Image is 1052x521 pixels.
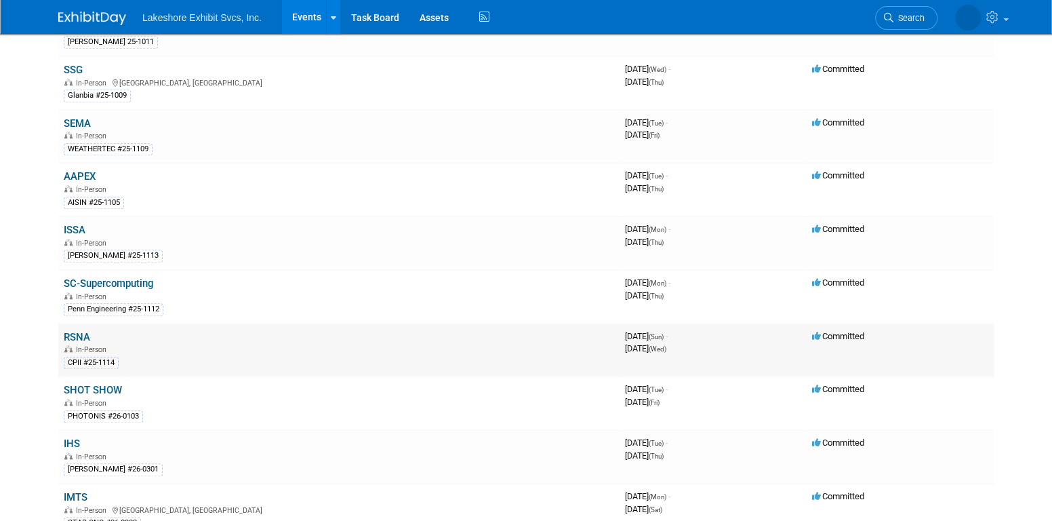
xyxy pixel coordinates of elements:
div: [PERSON_NAME] #25-1113 [64,250,163,262]
span: - [668,491,670,501]
span: Committed [812,438,864,448]
span: (Thu) [649,239,664,246]
span: Committed [812,117,864,128]
a: RSNA [64,331,90,343]
span: (Mon) [649,493,666,501]
img: ExhibitDay [58,12,126,25]
img: In-Person Event [64,506,73,513]
span: - [666,170,668,180]
span: [DATE] [625,343,666,353]
span: - [666,438,668,448]
span: (Thu) [649,185,664,193]
span: (Mon) [649,226,666,233]
span: - [668,224,670,234]
div: [PERSON_NAME] #26-0301 [64,463,163,476]
a: IHS [64,438,80,450]
span: (Thu) [649,452,664,460]
a: Search [875,6,937,30]
span: [DATE] [625,384,668,394]
span: Committed [812,277,864,288]
span: [DATE] [625,491,670,501]
a: AAPEX [64,170,96,182]
span: (Thu) [649,79,664,86]
span: [DATE] [625,77,664,87]
span: [DATE] [625,277,670,288]
img: MICHELLE MOYA [955,5,981,31]
img: In-Person Event [64,185,73,192]
span: - [666,331,668,341]
div: [GEOGRAPHIC_DATA], [GEOGRAPHIC_DATA] [64,504,614,515]
span: In-Person [76,345,110,354]
span: (Sat) [649,506,662,514]
span: [DATE] [625,438,668,448]
span: In-Person [76,132,110,140]
span: [DATE] [625,331,668,341]
div: Penn Engineering #25-1112 [64,303,163,315]
span: (Fri) [649,399,660,406]
span: [DATE] [625,64,670,74]
span: (Tue) [649,440,664,447]
span: In-Person [76,292,110,301]
img: In-Person Event [64,345,73,352]
span: [DATE] [625,504,662,514]
div: PHOTONIS #26-0103 [64,410,143,423]
a: SEMA [64,117,91,130]
img: In-Person Event [64,239,73,246]
a: ISSA [64,224,85,236]
a: IMTS [64,491,87,503]
div: Glanbia #25-1009 [64,90,131,102]
span: (Tue) [649,172,664,180]
span: In-Person [76,239,110,248]
span: (Wed) [649,66,666,73]
span: In-Person [76,399,110,408]
span: [DATE] [625,224,670,234]
img: In-Person Event [64,79,73,85]
span: - [668,277,670,288]
span: (Sun) [649,333,664,341]
span: In-Person [76,506,110,515]
a: SHOT SHOW [64,384,122,396]
span: [DATE] [625,170,668,180]
div: AISIN #25-1105 [64,197,124,209]
span: [DATE] [625,397,660,407]
span: (Tue) [649,119,664,127]
span: In-Person [76,185,110,194]
span: Search [893,13,925,23]
img: In-Person Event [64,292,73,299]
span: [DATE] [625,183,664,193]
span: Lakeshore Exhibit Svcs, Inc. [142,12,262,23]
span: [DATE] [625,117,668,128]
span: [DATE] [625,290,664,301]
span: Committed [812,224,864,234]
div: [GEOGRAPHIC_DATA], [GEOGRAPHIC_DATA] [64,77,614,88]
span: Committed [812,64,864,74]
span: (Fri) [649,132,660,139]
img: In-Person Event [64,132,73,138]
span: Committed [812,170,864,180]
span: In-Person [76,452,110,461]
div: CPII #25-1114 [64,357,119,369]
span: [DATE] [625,130,660,140]
span: (Thu) [649,292,664,300]
div: WEATHERTEC #25-1109 [64,143,153,155]
span: (Wed) [649,345,666,353]
span: - [666,117,668,128]
span: [DATE] [625,450,664,461]
a: SC-Supercomputing [64,277,153,290]
span: In-Person [76,79,110,88]
span: Committed [812,491,864,501]
span: [DATE] [625,237,664,247]
img: In-Person Event [64,399,73,406]
span: Committed [812,384,864,394]
span: (Tue) [649,386,664,393]
span: Committed [812,331,864,341]
img: In-Person Event [64,452,73,459]
div: [PERSON_NAME] 25-1011 [64,36,158,48]
a: SSG [64,64,83,76]
span: - [668,64,670,74]
span: - [666,384,668,394]
span: (Mon) [649,279,666,287]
